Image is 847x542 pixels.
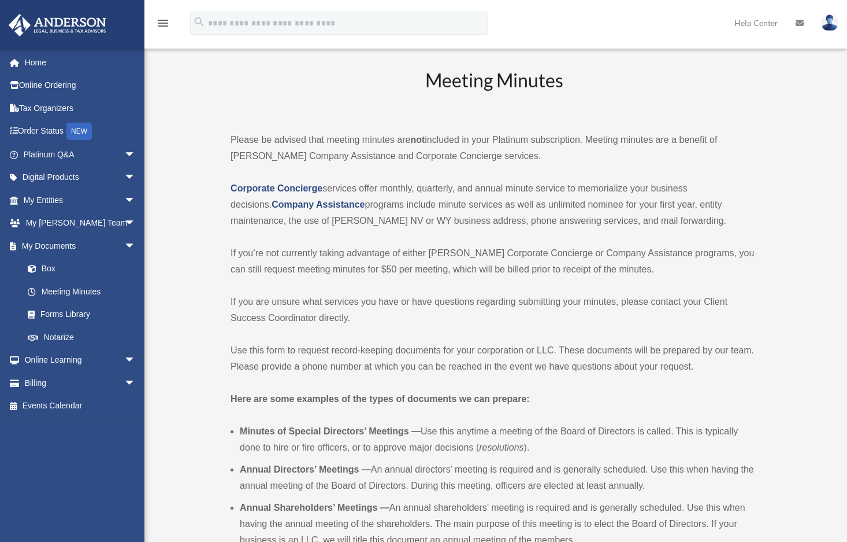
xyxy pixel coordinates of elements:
span: arrow_drop_down [124,189,147,212]
a: Billingarrow_drop_down [8,371,153,394]
a: Home [8,51,153,74]
a: menu [156,20,170,30]
a: My [PERSON_NAME] Teamarrow_drop_down [8,212,153,235]
p: If you are unsure what services you have or have questions regarding submitting your minutes, ple... [231,294,758,326]
a: Digital Productsarrow_drop_down [8,166,153,189]
a: Meeting Minutes [16,280,147,303]
a: Forms Library [16,303,153,326]
a: Company Assistance [272,200,365,209]
li: An annual directors’ meeting is required and is generally scheduled. Use this when having the ann... [240,462,758,494]
span: arrow_drop_down [124,166,147,190]
a: My Entitiesarrow_drop_down [8,189,153,212]
span: arrow_drop_down [124,234,147,258]
p: services offer monthly, quarterly, and annual minute service to memorialize your business decisio... [231,180,758,229]
a: Box [16,257,153,281]
p: If you’re not currently taking advantage of either [PERSON_NAME] Corporate Concierge or Company A... [231,245,758,278]
p: Please be advised that meeting minutes are included in your Platinum subscription. Meeting minute... [231,132,758,164]
p: Use this form to request record-keeping documents for your corporation or LLC. These documents wi... [231,342,758,375]
a: Online Learningarrow_drop_down [8,349,153,372]
img: User Pic [821,14,838,31]
a: Corporate Concierge [231,183,322,193]
div: NEW [66,123,92,140]
strong: not [410,135,425,145]
strong: Here are some examples of the types of documents we can prepare: [231,394,530,404]
span: arrow_drop_down [124,371,147,395]
a: Tax Organizers [8,97,153,120]
a: Events Calendar [8,394,153,418]
b: Annual Directors’ Meetings — [240,464,371,474]
i: menu [156,16,170,30]
li: Use this anytime a meeting of the Board of Directors is called. This is typically done to hire or... [240,423,758,456]
a: Platinum Q&Aarrow_drop_down [8,143,153,166]
span: arrow_drop_down [124,143,147,167]
a: Order StatusNEW [8,120,153,143]
b: Minutes of Special Directors’ Meetings — [240,426,421,436]
h2: Meeting Minutes [231,68,758,116]
span: arrow_drop_down [124,349,147,373]
a: Notarize [16,326,153,349]
em: resolutions [479,443,523,452]
img: Anderson Advisors Platinum Portal [5,14,110,36]
a: My Documentsarrow_drop_down [8,234,153,257]
i: search [193,16,206,28]
span: arrow_drop_down [124,212,147,235]
a: Online Ordering [8,74,153,97]
b: Annual Shareholders’ Meetings — [240,503,389,512]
